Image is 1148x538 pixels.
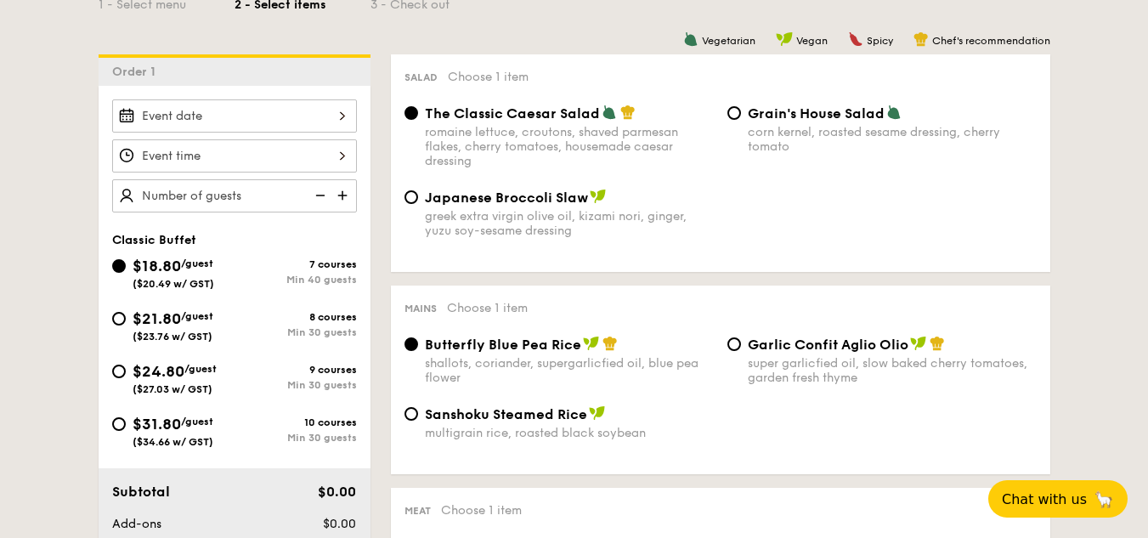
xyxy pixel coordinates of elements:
span: Choose 1 item [441,503,522,518]
span: Subtotal [112,484,170,500]
span: ($27.03 w/ GST) [133,383,212,395]
div: 9 courses [235,364,357,376]
div: 7 courses [235,258,357,270]
span: Salad [404,71,438,83]
input: The Classic Caesar Saladromaine lettuce, croutons, shaved parmesan flakes, cherry tomatoes, house... [404,106,418,120]
input: Event date [112,99,357,133]
span: Choose 1 item [447,301,528,315]
div: Min 30 guests [235,326,357,338]
span: Order 1 [112,65,162,79]
span: Garlic Confit Aglio Olio [748,337,908,353]
img: icon-vegan.f8ff3823.svg [590,189,607,204]
div: romaine lettuce, croutons, shaved parmesan flakes, cherry tomatoes, housemade caesar dressing [425,125,714,168]
input: Number of guests [112,179,357,212]
span: The Classic Caesar Salad [425,105,600,122]
span: $18.80 [133,257,181,275]
span: $0.00 [323,517,356,531]
span: Butterfly Blue Pea Rice [425,337,581,353]
img: icon-vegan.f8ff3823.svg [910,336,927,351]
div: shallots, coriander, supergarlicfied oil, blue pea flower [425,356,714,385]
span: $24.80 [133,362,184,381]
span: /guest [181,310,213,322]
span: ($34.66 w/ GST) [133,436,213,448]
input: Sanshoku Steamed Ricemultigrain rice, roasted black soybean [404,407,418,421]
span: Chef's recommendation [932,35,1050,47]
img: icon-add.58712e84.svg [331,179,357,212]
span: Meat [404,505,431,517]
div: 10 courses [235,416,357,428]
span: Sanshoku Steamed Rice [425,406,587,422]
img: icon-vegetarian.fe4039eb.svg [886,105,902,120]
span: Vegetarian [702,35,755,47]
span: /guest [181,258,213,269]
span: Choose 1 item [448,70,529,84]
span: ($20.49 w/ GST) [133,278,214,290]
input: Japanese Broccoli Slawgreek extra virgin olive oil, kizami nori, ginger, yuzu soy-sesame dressing [404,190,418,204]
span: Add-ons [112,517,161,531]
span: 🦙 [1094,490,1114,509]
input: $31.80/guest($34.66 w/ GST)10 coursesMin 30 guests [112,417,126,431]
input: Butterfly Blue Pea Riceshallots, coriander, supergarlicfied oil, blue pea flower [404,337,418,351]
div: Min 40 guests [235,274,357,286]
div: Min 30 guests [235,379,357,391]
span: Japanese Broccoli Slaw [425,190,588,206]
div: Min 30 guests [235,432,357,444]
span: $31.80 [133,415,181,433]
div: super garlicfied oil, slow baked cherry tomatoes, garden fresh thyme [748,356,1037,385]
input: $21.80/guest($23.76 w/ GST)8 coursesMin 30 guests [112,312,126,326]
img: icon-vegan.f8ff3823.svg [583,336,600,351]
span: $21.80 [133,309,181,328]
span: /guest [184,363,217,375]
img: icon-vegetarian.fe4039eb.svg [683,31,698,47]
input: Event time [112,139,357,173]
img: icon-vegan.f8ff3823.svg [776,31,793,47]
button: Chat with us🦙 [988,480,1128,518]
img: icon-vegetarian.fe4039eb.svg [602,105,617,120]
span: Classic Buffet [112,233,196,247]
input: $18.80/guest($20.49 w/ GST)7 coursesMin 40 guests [112,259,126,273]
img: icon-chef-hat.a58ddaea.svg [913,31,929,47]
span: Grain's House Salad [748,105,885,122]
img: icon-spicy.37a8142b.svg [848,31,863,47]
span: Spicy [867,35,893,47]
img: icon-vegan.f8ff3823.svg [589,405,606,421]
span: Mains [404,303,437,314]
img: icon-chef-hat.a58ddaea.svg [620,105,636,120]
img: icon-chef-hat.a58ddaea.svg [602,336,618,351]
span: $0.00 [318,484,356,500]
div: 8 courses [235,311,357,323]
span: Vegan [796,35,828,47]
img: icon-chef-hat.a58ddaea.svg [930,336,945,351]
input: $24.80/guest($27.03 w/ GST)9 coursesMin 30 guests [112,365,126,378]
input: Grain's House Saladcorn kernel, roasted sesame dressing, cherry tomato [727,106,741,120]
img: icon-reduce.1d2dbef1.svg [306,179,331,212]
input: Garlic Confit Aglio Oliosuper garlicfied oil, slow baked cherry tomatoes, garden fresh thyme [727,337,741,351]
span: ($23.76 w/ GST) [133,331,212,343]
div: multigrain rice, roasted black soybean [425,426,714,440]
div: corn kernel, roasted sesame dressing, cherry tomato [748,125,1037,154]
span: /guest [181,416,213,428]
div: greek extra virgin olive oil, kizami nori, ginger, yuzu soy-sesame dressing [425,209,714,238]
span: Chat with us [1002,491,1087,507]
